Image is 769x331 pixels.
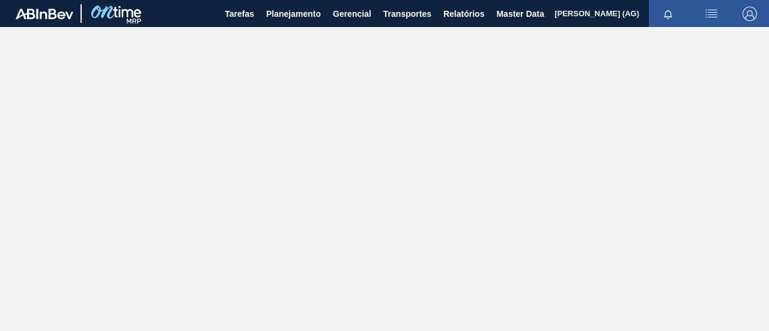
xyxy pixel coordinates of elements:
[743,7,757,21] img: Logout
[704,7,719,21] img: userActions
[266,7,321,21] span: Planejamento
[225,7,254,21] span: Tarefas
[649,5,687,22] button: Notificações
[16,8,73,19] img: TNhmsLtSVTkK8tSr43FrP2fwEKptu5GPRR3wAAAABJRU5ErkJggg==
[333,7,371,21] span: Gerencial
[496,7,544,21] span: Master Data
[443,7,484,21] span: Relatórios
[383,7,431,21] span: Transportes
